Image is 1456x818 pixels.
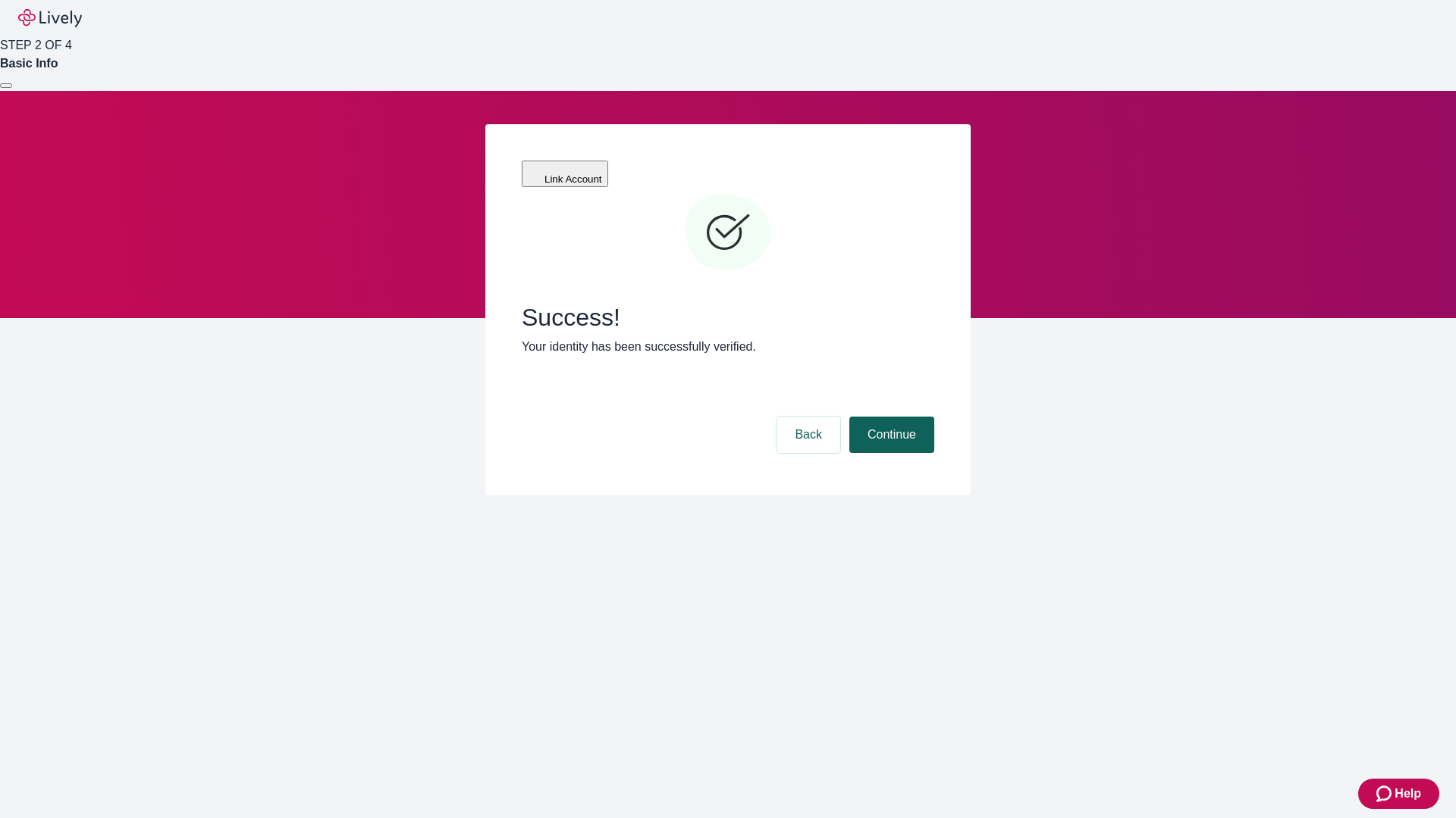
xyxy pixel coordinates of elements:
svg: Checkmark icon [682,188,773,279]
p: Your identity has been successfully verified. [522,338,934,356]
button: Zendesk support iconHelp [1358,779,1439,809]
img: Lively [18,9,82,27]
span: Help [1395,785,1421,803]
button: Link Account [522,161,608,187]
button: Continue [849,417,934,453]
svg: Zendesk support icon [1376,785,1395,803]
button: Back [777,417,840,453]
span: Success! [522,303,934,332]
